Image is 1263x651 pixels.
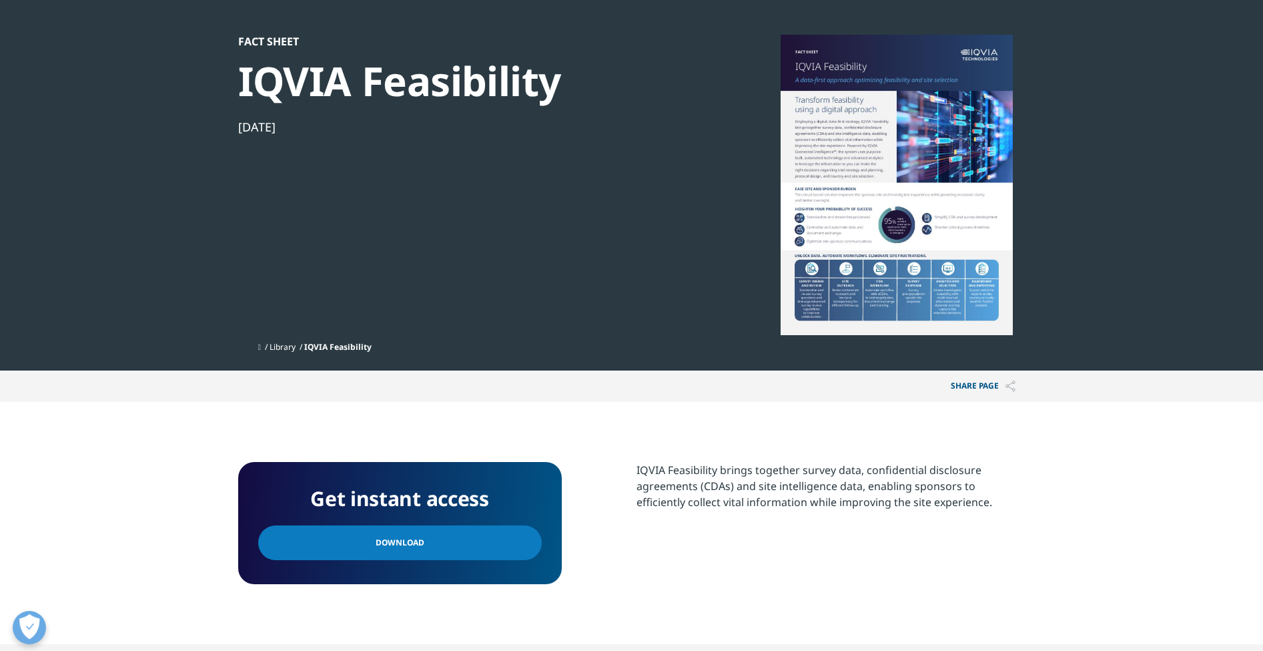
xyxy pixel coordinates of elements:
div: [DATE] [238,119,696,135]
h4: Get instant access [258,482,542,515]
div: IQVIA Feasibility [238,56,696,106]
div: Fact Sheet [238,35,696,48]
a: Download [258,525,542,560]
img: Share PAGE [1005,381,1015,392]
p: Share PAGE [941,371,1025,402]
span: Download [376,535,424,550]
a: Library [270,341,296,353]
button: Share PAGEShare PAGE [941,371,1025,402]
span: IQVIA Feasibility [304,341,372,353]
p: IQVIA Feasibility brings together survey data, confidential disclosure agreements (CDAs) and site... [637,462,1025,520]
button: Open Preferences [13,611,46,644]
